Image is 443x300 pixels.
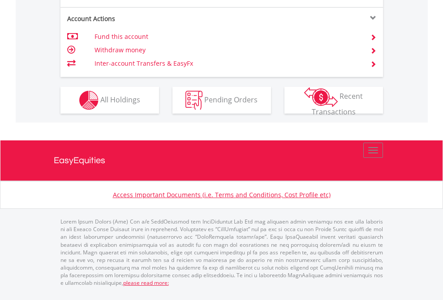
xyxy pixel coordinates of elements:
[204,94,258,104] span: Pending Orders
[79,91,99,110] img: holdings-wht.png
[95,30,359,43] td: Fund this account
[284,87,383,114] button: Recent Transactions
[123,279,169,287] a: please read more:
[185,91,202,110] img: pending_instructions-wht.png
[54,140,390,181] a: EasyEquities
[304,87,338,107] img: transactions-zar-wht.png
[95,57,359,70] td: Inter-account Transfers & EasyFx
[95,43,359,57] td: Withdraw money
[113,190,331,199] a: Access Important Documents (i.e. Terms and Conditions, Cost Profile etc)
[60,87,159,114] button: All Holdings
[172,87,271,114] button: Pending Orders
[100,94,140,104] span: All Holdings
[60,218,383,287] p: Lorem Ipsum Dolors (Ame) Con a/e SeddOeiusmod tem InciDiduntut Lab Etd mag aliquaen admin veniamq...
[60,14,222,23] div: Account Actions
